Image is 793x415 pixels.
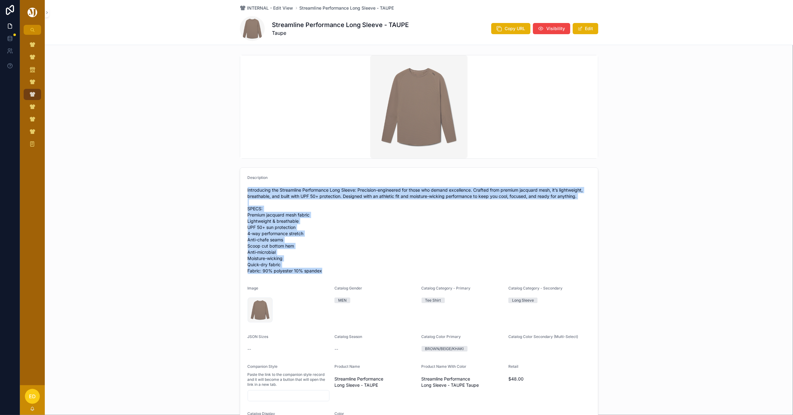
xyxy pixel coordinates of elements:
[512,298,534,303] div: Long Sleeve
[240,5,293,11] a: INTERNAL - Edit View
[491,23,530,34] button: Copy URL
[334,364,360,369] span: Product Name
[272,21,409,29] h1: Streamline Performance Long Sleeve - TAUPE
[425,298,441,303] div: Tee Shirt
[248,334,268,339] span: JSON Sizes
[248,372,330,387] span: Paste the link to the companion style record and it will become a button that will open the link ...
[248,187,590,274] span: Introducing the Streamline Performance Long Sleeve: Precision-engineered for those who demand exc...
[248,346,251,352] span: --
[508,376,590,382] span: $48.00
[26,7,38,17] img: App logo
[422,286,471,290] span: Catalog Category - Primary
[334,346,338,352] span: --
[334,376,417,388] span: Streamline Performance Long Sleeve - TAUPE
[248,175,268,180] span: Description
[272,29,409,37] span: Taupe
[29,393,36,400] span: ED
[505,25,525,32] span: Copy URL
[20,35,45,158] div: scrollable content
[508,334,578,339] span: Catalog Color Secondary (Multi-Select)
[533,23,570,34] button: Visibility
[422,364,467,369] span: Product Name With Color
[248,286,259,290] span: Image
[334,286,362,290] span: Catalog Gender
[425,346,464,352] div: BROWN/BEIGE/KHAKI
[508,364,518,369] span: Retail
[370,55,468,158] img: STREAMLINEPERFORMANCELONGSLEEVE-TAUPE-SHOT1-LR.webp
[334,334,362,339] span: Catalog Season
[300,5,394,11] a: Streamline Performance Long Sleeve - TAUPE
[422,376,504,388] span: Streamline Performance Long Sleeve - TAUPE Taupe
[573,23,598,34] button: Edit
[508,286,562,290] span: Catalog Category - Secondary
[338,298,347,303] div: MEN
[422,334,461,339] span: Catalog Color Primary
[248,364,278,369] span: Companion Style
[547,25,565,32] span: Visibility
[247,5,293,11] span: INTERNAL - Edit View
